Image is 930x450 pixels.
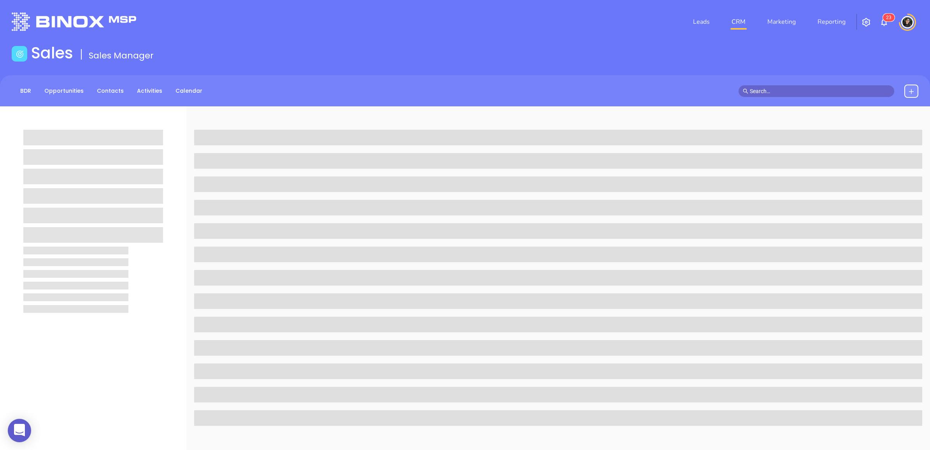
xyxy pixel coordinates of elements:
a: BDR [16,85,36,97]
a: Reporting [814,14,849,30]
span: 3 [889,15,891,20]
a: Contacts [92,85,128,97]
a: Marketing [764,14,799,30]
a: CRM [728,14,749,30]
a: Opportunities [40,85,88,97]
a: Calendar [171,85,207,97]
h1: Sales [31,44,73,62]
img: iconSetting [862,18,871,27]
img: iconNotification [879,18,889,27]
a: Leads [690,14,713,30]
input: Search… [750,87,890,95]
span: search [743,88,748,94]
span: 2 [886,15,889,20]
sup: 23 [883,14,895,21]
a: Activities [132,85,167,97]
span: Sales Manager [89,49,154,62]
img: user [901,16,914,28]
img: logo [12,12,136,31]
